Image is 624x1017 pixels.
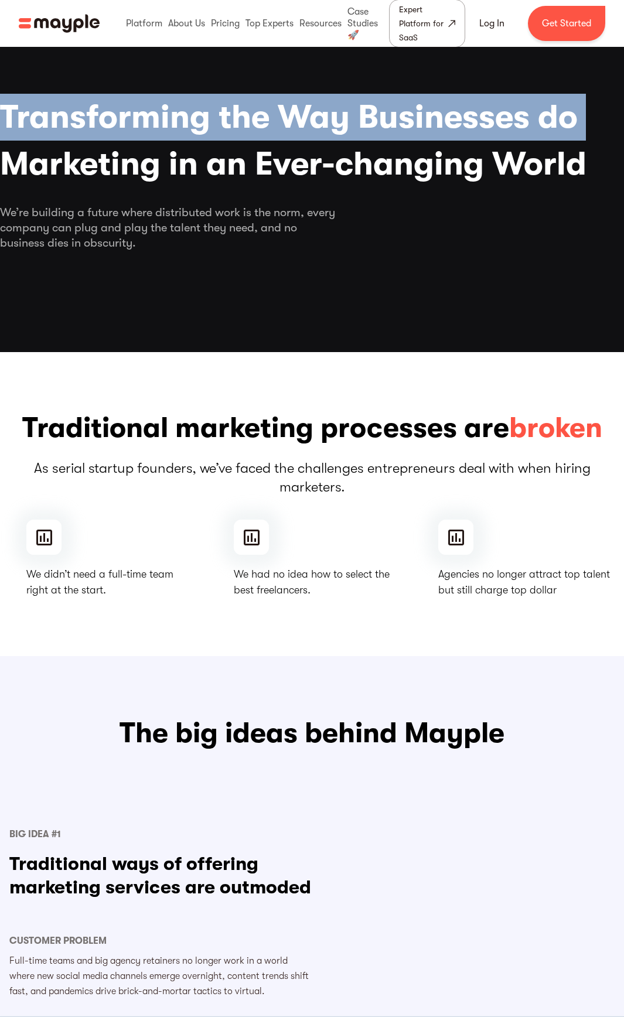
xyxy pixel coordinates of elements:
[234,582,390,598] span: best freelancers.
[9,934,312,947] div: Customer Problem
[9,828,312,841] div: Big Idea #1
[19,12,100,35] img: Mayple logo
[165,5,208,42] div: About Us
[208,5,243,42] div: Pricing
[509,409,602,447] span: broken
[9,715,615,752] h3: The big ideas behind Mayple
[26,582,173,598] span: right at the start.
[19,12,100,35] a: home
[9,852,312,899] h3: Traditional ways of offering marketing services are outmoded
[123,5,165,42] div: Platform
[413,881,624,1017] iframe: Chat Widget
[234,566,390,598] p: We had no idea how to select the
[438,566,610,598] p: Agencies no longer attract top talent
[243,5,296,42] div: Top Experts
[296,5,345,42] div: Resources
[438,582,610,598] span: but still charge top dollar
[26,566,173,598] p: We didn’t need a full-time team
[528,6,605,41] a: Get Started
[399,2,446,45] div: Expert Platform for SaaS
[465,9,519,37] a: Log In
